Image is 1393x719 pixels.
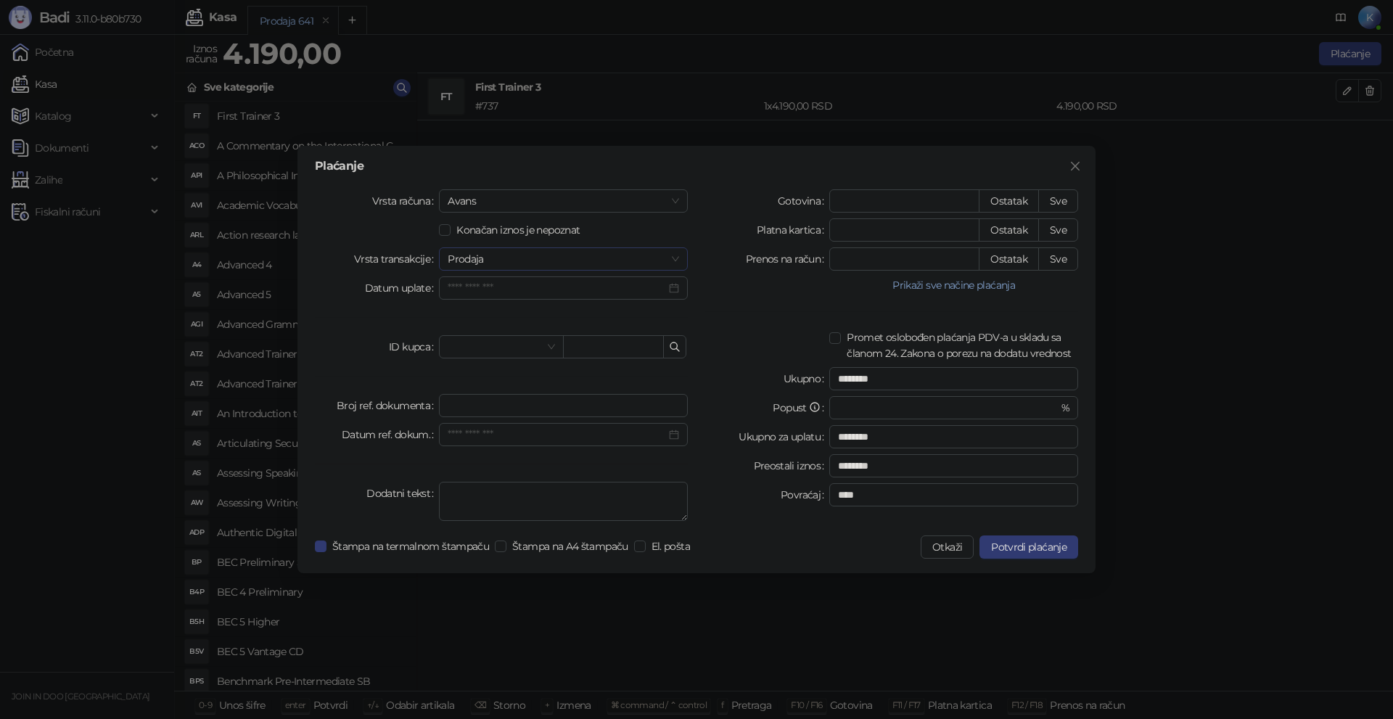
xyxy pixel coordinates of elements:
button: Ostatak [979,218,1039,242]
label: Dodatni tekst [366,482,439,505]
span: Štampa na A4 štampaču [506,538,634,554]
span: close [1069,160,1081,172]
input: Broj ref. dokumenta [439,394,688,417]
span: Potvrdi plaćanje [991,541,1067,554]
span: Štampa na termalnom štampaču [326,538,495,554]
button: Potvrdi plaćanje [979,535,1078,559]
span: Promet oslobođen plaćanja PDV-a u skladu sa članom 24. Zakona o porezu na dodatu vrednost [841,329,1078,361]
label: Ukupno [784,367,830,390]
label: Povraćaj [781,483,829,506]
span: Zatvori [1064,160,1087,172]
label: Vrsta transakcije [354,247,440,271]
span: Prodaja [448,248,679,270]
label: Popust [773,396,829,419]
button: Prikaži sve načine plaćanja [829,276,1078,294]
label: Ukupno za uplatu [739,425,829,448]
label: Prenos na račun [746,247,830,271]
div: Plaćanje [315,160,1078,172]
label: Platna kartica [757,218,829,242]
button: Ostatak [979,247,1039,271]
input: Datum uplate [448,280,666,296]
button: Otkaži [921,535,974,559]
button: Sve [1038,218,1078,242]
button: Ostatak [979,189,1039,213]
span: Konačan iznos je nepoznat [451,222,585,238]
button: Close [1064,155,1087,178]
label: ID kupca [389,335,439,358]
label: Datum uplate [365,276,440,300]
span: El. pošta [646,538,696,554]
label: Broj ref. dokumenta [337,394,439,417]
span: Avans [448,190,679,212]
textarea: Dodatni tekst [439,482,688,521]
input: Datum ref. dokum. [448,427,666,443]
label: Datum ref. dokum. [342,423,440,446]
label: Vrsta računa [372,189,440,213]
label: Preostali iznos [754,454,830,477]
button: Sve [1038,247,1078,271]
label: Gotovina [778,189,829,213]
button: Sve [1038,189,1078,213]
